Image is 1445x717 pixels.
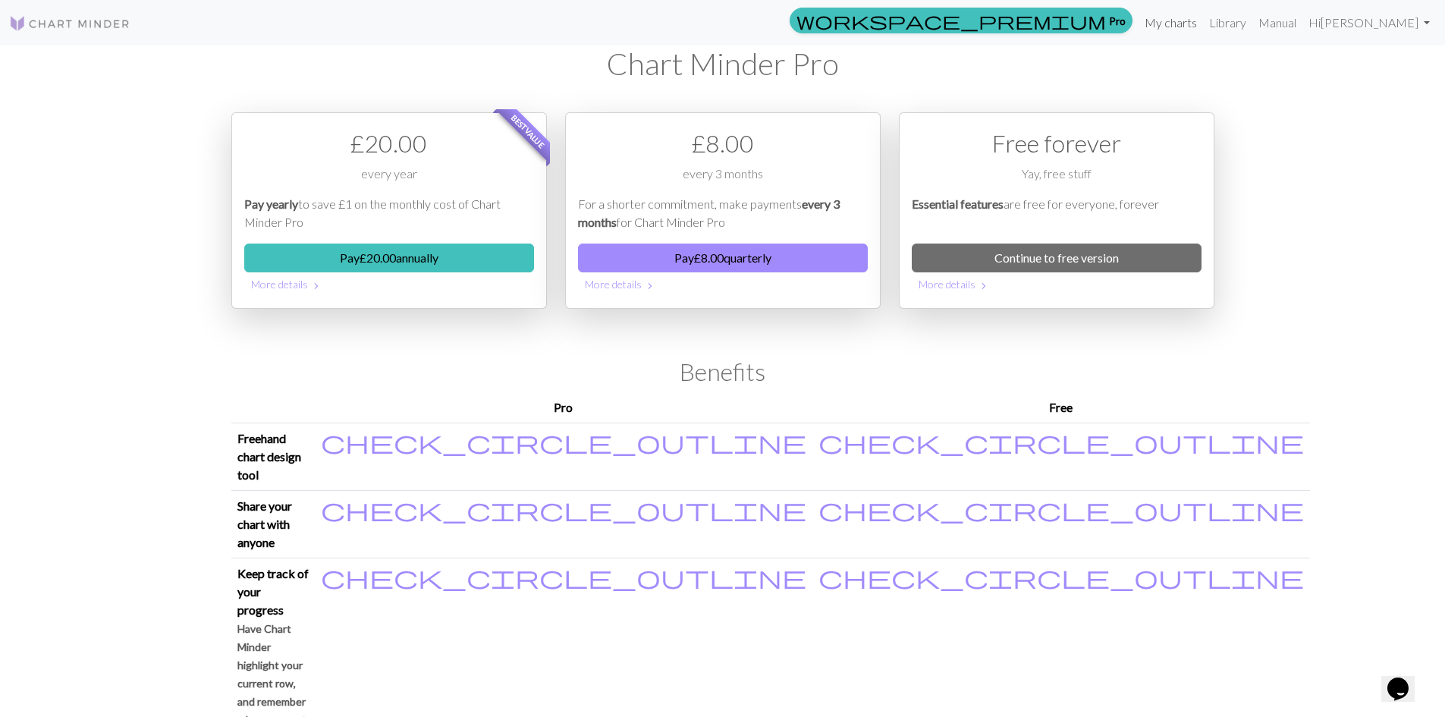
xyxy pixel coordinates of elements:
[244,197,298,211] em: Pay yearly
[644,278,656,294] span: chevron_right
[1252,8,1302,38] a: Manual
[495,99,560,164] span: Best value
[818,427,1304,456] span: check_circle_outline
[237,429,309,484] p: Freehand chart design tool
[796,10,1106,31] span: workspace_premium
[818,495,1304,524] span: check_circle_outline
[899,112,1214,309] div: Free option
[244,125,534,162] div: £ 20.00
[912,272,1202,296] button: More details
[578,244,868,272] button: Pay£8.00quarterly
[1203,8,1252,38] a: Library
[244,195,534,231] p: to save £1 on the monthly cost of Chart Minder Pro
[565,112,881,309] div: Payment option 2
[978,278,990,294] span: chevron_right
[818,497,1304,521] i: Included
[578,125,868,162] div: £ 8.00
[9,14,130,33] img: Logo
[231,46,1214,82] h1: Chart Minder Pro
[912,125,1202,162] div: Free forever
[321,429,806,454] i: Included
[321,562,806,591] span: check_circle_outline
[578,197,840,229] em: every 3 months
[310,278,322,294] span: chevron_right
[912,195,1202,231] p: are free for everyone, forever
[578,165,868,195] div: every 3 months
[818,562,1304,591] span: check_circle_outline
[1139,8,1203,38] a: My charts
[912,197,1004,211] em: Essential features
[1381,656,1430,702] iframe: chat widget
[237,564,309,619] p: Keep track of your progress
[231,357,1214,386] h2: Benefits
[578,272,868,296] button: More details
[790,8,1132,33] a: Pro
[818,429,1304,454] i: Included
[1302,8,1436,38] a: Hi[PERSON_NAME]
[812,392,1310,423] th: Free
[244,272,534,296] button: More details
[321,495,806,524] span: check_circle_outline
[912,165,1202,195] div: Yay, free stuff
[912,244,1202,272] a: Continue to free version
[321,427,806,456] span: check_circle_outline
[244,165,534,195] div: every year
[231,112,547,309] div: Payment option 1
[578,195,868,231] p: For a shorter commitment, make payments for Chart Minder Pro
[315,392,812,423] th: Pro
[321,564,806,589] i: Included
[818,564,1304,589] i: Included
[244,244,534,272] button: Pay£20.00annually
[321,497,806,521] i: Included
[237,497,309,552] p: Share your chart with anyone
